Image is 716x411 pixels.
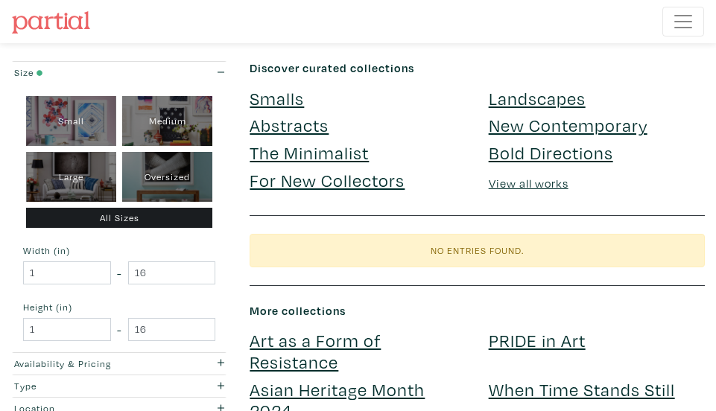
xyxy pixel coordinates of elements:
[122,152,212,202] div: Oversized
[11,375,227,397] button: Type
[14,357,166,371] div: Availability & Pricing
[250,61,705,75] h6: Discover curated collections
[250,113,329,136] a: Abstracts
[117,264,122,281] span: -
[489,176,568,191] a: View all works
[26,152,116,202] div: Large
[489,141,613,164] a: Bold Directions
[11,353,227,375] button: Availability & Pricing
[11,62,227,83] button: Size
[250,328,381,373] a: Art as a Form of Resistance
[250,304,705,318] h6: More collections
[489,113,647,136] a: New Contemporary
[23,246,215,255] small: Width (in)
[250,168,405,191] a: For New Collectors
[26,208,212,228] div: All Sizes
[14,66,166,80] div: Size
[489,328,586,351] a: PRIDE in Art
[250,86,304,109] a: Smalls
[122,96,212,146] div: Medium
[489,86,586,109] a: Landscapes
[250,234,705,267] div: No entries found.
[250,141,369,164] a: The Minimalist
[117,320,122,338] span: -
[489,377,675,401] a: When Time Stands Still
[26,96,116,146] div: Small
[14,379,166,393] div: Type
[23,302,215,312] small: Height (in)
[662,7,704,36] button: Toggle navigation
